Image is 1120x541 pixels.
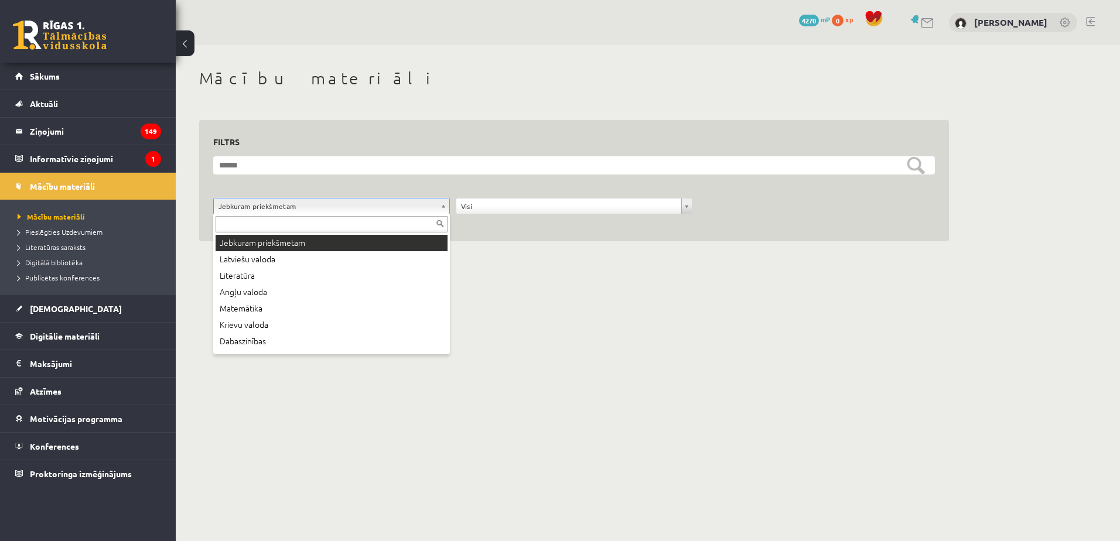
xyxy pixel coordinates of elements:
[216,333,448,350] div: Dabaszinības
[216,235,448,251] div: Jebkuram priekšmetam
[216,317,448,333] div: Krievu valoda
[216,350,448,366] div: Datorika
[216,251,448,268] div: Latviešu valoda
[216,300,448,317] div: Matemātika
[216,284,448,300] div: Angļu valoda
[216,268,448,284] div: Literatūra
